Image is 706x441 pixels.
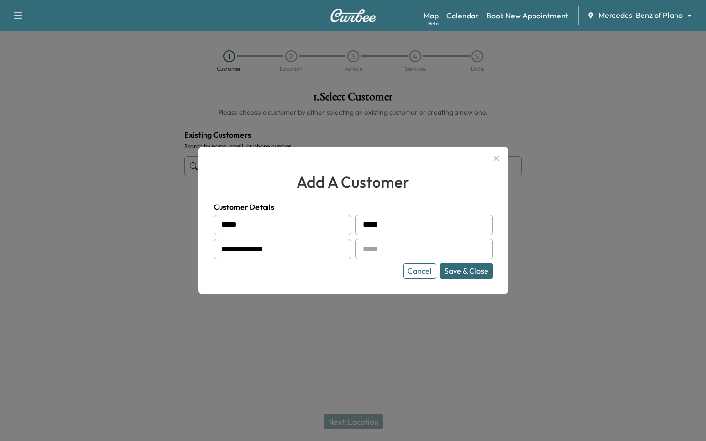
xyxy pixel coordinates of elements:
img: Curbee Logo [330,9,377,22]
a: Calendar [446,10,479,21]
a: MapBeta [424,10,439,21]
div: Beta [428,20,439,27]
button: Cancel [403,263,436,279]
h4: Customer Details [214,201,493,213]
span: Mercedes-Benz of Plano [598,10,683,21]
a: Book New Appointment [486,10,568,21]
button: Save & Close [440,263,493,279]
h2: add a customer [214,170,493,193]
